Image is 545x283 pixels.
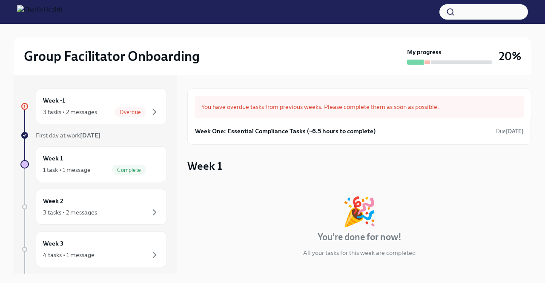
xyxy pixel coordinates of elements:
h6: Week 2 [43,196,63,206]
h3: 20% [499,49,521,64]
h2: Group Facilitator Onboarding [24,48,200,65]
div: 4 tasks • 1 message [43,251,95,259]
div: 1 task • 1 message [43,166,91,174]
p: All your tasks for this week are completed [303,249,416,257]
h4: You're done for now! [318,231,402,243]
span: Overdue [115,109,146,115]
span: August 11th, 2025 09:00 [496,127,524,135]
img: CharlieHealth [17,5,62,19]
a: Week -13 tasks • 2 messagesOverdue [20,89,167,124]
h6: Week 3 [43,239,63,248]
div: You have overdue tasks from previous weeks. Please complete them as soon as possible. [195,96,524,118]
a: Week 23 tasks • 2 messages [20,189,167,225]
a: Week 34 tasks • 1 message [20,232,167,267]
h6: Week 1 [43,154,63,163]
h6: Week -1 [43,96,65,105]
span: Complete [112,167,146,173]
h6: Week One: Essential Compliance Tasks (~6.5 hours to complete) [195,126,376,136]
a: Week 11 task • 1 messageComplete [20,146,167,182]
a: Week One: Essential Compliance Tasks (~6.5 hours to complete)Due[DATE] [195,125,524,137]
strong: [DATE] [506,128,524,134]
h3: Week 1 [187,158,222,174]
div: 3 tasks • 2 messages [43,108,97,116]
strong: My progress [407,48,442,56]
div: 3 tasks • 2 messages [43,208,97,217]
span: First day at work [36,131,100,139]
div: 🎉 [342,197,377,226]
span: Due [496,128,524,134]
a: First day at work[DATE] [20,131,167,140]
strong: [DATE] [80,131,100,139]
